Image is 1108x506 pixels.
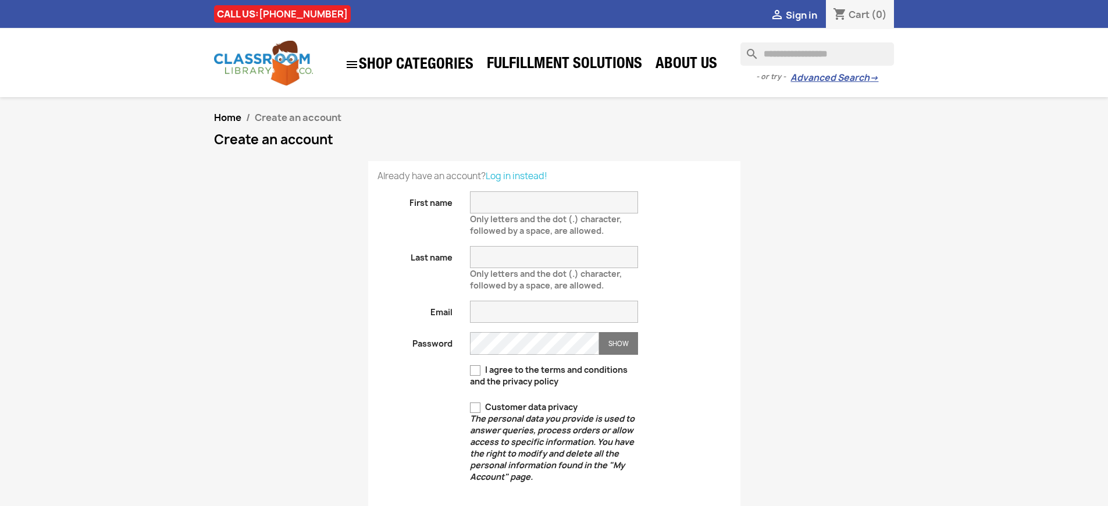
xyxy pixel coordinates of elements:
span: Only letters and the dot (.) character, followed by a space, are allowed. [470,209,622,236]
a: Fulfillment Solutions [481,54,648,77]
img: Classroom Library Company [214,41,313,85]
label: Customer data privacy [470,401,638,483]
a: Home [214,111,241,124]
a: [PHONE_NUMBER] [259,8,348,20]
i: search [740,42,754,56]
input: Search [740,42,894,66]
p: Already have an account? [377,170,731,182]
span: Cart [849,8,870,21]
label: First name [369,191,462,209]
input: Password input [470,332,599,355]
span: Sign in [786,9,817,22]
label: I agree to the terms and conditions and the privacy policy [470,364,638,387]
a:  Sign in [770,9,817,22]
span: → [870,72,878,84]
a: Advanced Search→ [790,72,878,84]
i: shopping_cart [833,8,847,22]
span: Create an account [255,111,341,124]
label: Email [369,301,462,318]
h1: Create an account [214,133,895,147]
span: - or try - [756,71,790,83]
a: SHOP CATEGORIES [339,52,479,77]
label: Password [369,332,462,350]
i:  [345,58,359,72]
span: Only letters and the dot (.) character, followed by a space, are allowed. [470,263,622,291]
button: Show [599,332,638,355]
a: About Us [650,54,723,77]
a: Log in instead! [486,170,547,182]
div: CALL US: [214,5,351,23]
span: (0) [871,8,887,21]
label: Last name [369,246,462,263]
em: The personal data you provide is used to answer queries, process orders or allow access to specif... [470,413,635,482]
i:  [770,9,784,23]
